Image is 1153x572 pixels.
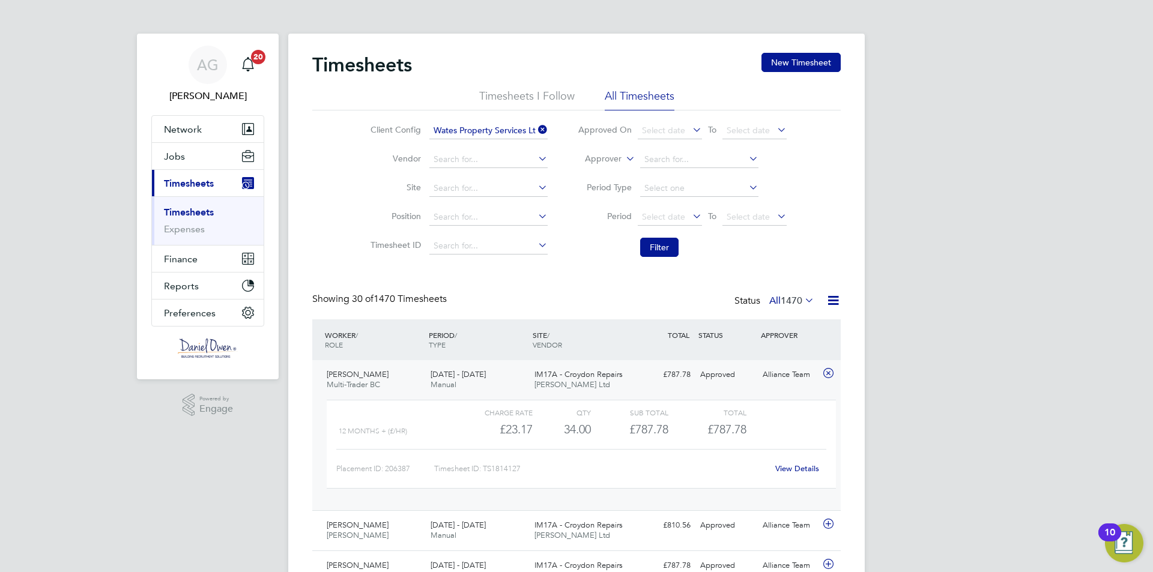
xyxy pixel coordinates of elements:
[339,427,407,435] span: 12 Months + (£/HR)
[707,422,746,436] span: £787.78
[164,253,198,265] span: Finance
[236,46,260,84] a: 20
[327,369,389,379] span: [PERSON_NAME]
[151,46,264,103] a: AG[PERSON_NAME]
[152,170,264,196] button: Timesheets
[429,209,548,226] input: Search for...
[164,124,202,135] span: Network
[356,330,358,340] span: /
[591,420,668,439] div: £787.78
[327,379,380,390] span: Multi-Trader BC
[533,420,591,439] div: 34.00
[327,520,389,530] span: [PERSON_NAME]
[312,53,412,77] h2: Timesheets
[325,340,343,349] span: ROLE
[434,459,767,478] div: Timesheet ID: TS1814127
[137,34,279,379] nav: Main navigation
[642,125,685,136] span: Select date
[322,324,426,355] div: WORKER
[534,530,610,540] span: [PERSON_NAME] Ltd
[199,404,233,414] span: Engage
[312,293,449,306] div: Showing
[455,420,533,439] div: £23.17
[758,365,820,385] div: Alliance Team
[336,459,434,478] div: Placement ID: 206387
[199,394,233,404] span: Powered by
[775,463,819,474] a: View Details
[668,330,689,340] span: TOTAL
[429,122,548,139] input: Search for...
[695,365,758,385] div: Approved
[152,300,264,326] button: Preferences
[668,405,746,420] div: Total
[151,339,264,358] a: Go to home page
[534,369,623,379] span: IM17A - Croydon Repairs
[534,520,623,530] span: IM17A - Croydon Repairs
[352,293,447,305] span: 1470 Timesheets
[367,124,421,135] label: Client Config
[431,379,456,390] span: Manual
[429,238,548,254] input: Search for...
[367,211,421,221] label: Position
[591,405,668,420] div: Sub Total
[352,293,374,305] span: 30 of
[727,211,770,222] span: Select date
[429,180,548,197] input: Search for...
[152,116,264,142] button: Network
[152,196,264,245] div: Timesheets
[431,520,486,530] span: [DATE] - [DATE]
[327,560,389,570] span: [PERSON_NAME]
[431,369,486,379] span: [DATE] - [DATE]
[429,340,446,349] span: TYPE
[431,560,486,570] span: [DATE] - [DATE]
[695,324,758,346] div: STATUS
[455,330,457,340] span: /
[367,153,421,164] label: Vendor
[727,125,770,136] span: Select date
[431,530,456,540] span: Manual
[640,151,758,168] input: Search for...
[178,339,238,358] img: danielowen-logo-retina.png
[426,324,530,355] div: PERIOD
[164,223,205,235] a: Expenses
[734,293,817,310] div: Status
[695,516,758,535] div: Approved
[769,295,814,307] label: All
[455,405,533,420] div: Charge rate
[534,560,623,570] span: IM17A - Croydon Repairs
[164,280,199,292] span: Reports
[164,307,216,319] span: Preferences
[164,206,214,218] a: Timesheets
[197,57,219,73] span: AG
[533,405,591,420] div: QTY
[151,89,264,103] span: Amy Garcia
[367,239,421,250] label: Timesheet ID
[578,211,632,221] label: Period
[152,245,264,272] button: Finance
[761,53,841,72] button: New Timesheet
[164,151,185,162] span: Jobs
[640,180,758,197] input: Select one
[642,211,685,222] span: Select date
[183,394,234,417] a: Powered byEngage
[533,340,562,349] span: VENDOR
[578,124,632,135] label: Approved On
[633,516,695,535] div: £810.56
[758,516,820,535] div: Alliance Team
[605,89,674,110] li: All Timesheets
[479,89,575,110] li: Timesheets I Follow
[1105,524,1143,562] button: Open Resource Center, 10 new notifications
[640,238,679,257] button: Filter
[367,182,421,193] label: Site
[164,178,214,189] span: Timesheets
[578,182,632,193] label: Period Type
[534,379,610,390] span: [PERSON_NAME] Ltd
[327,530,389,540] span: [PERSON_NAME]
[251,50,265,64] span: 20
[152,143,264,169] button: Jobs
[781,295,802,307] span: 1470
[1104,532,1115,548] div: 10
[547,330,549,340] span: /
[530,324,634,355] div: SITE
[429,151,548,168] input: Search for...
